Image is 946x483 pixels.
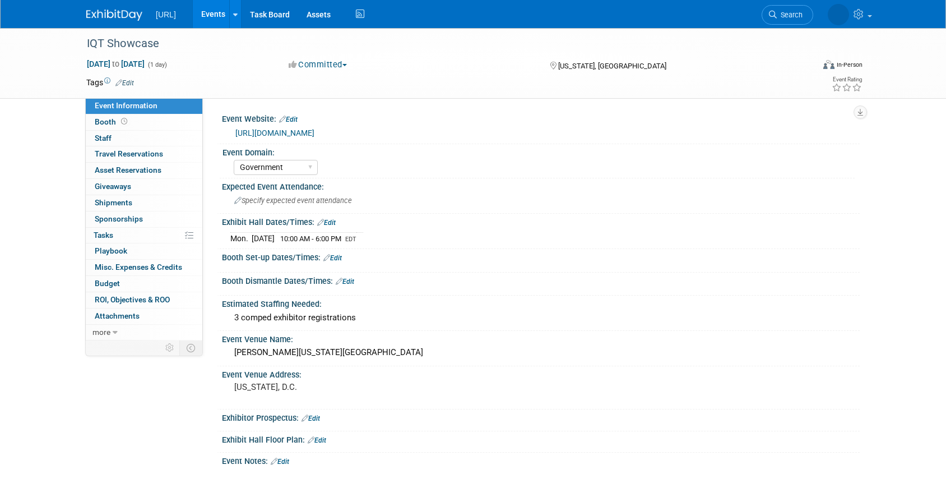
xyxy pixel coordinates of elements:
[222,111,860,125] div: Event Website:
[115,79,134,87] a: Edit
[95,263,182,272] span: Misc. Expenses & Credits
[823,60,834,69] img: Format-Inperson.png
[86,309,202,324] a: Attachments
[86,10,142,21] img: ExhibitDay
[147,61,167,68] span: (1 day)
[222,214,860,228] div: Exhibit Hall Dates/Times:
[86,211,202,227] a: Sponsorships
[86,146,202,162] a: Travel Reservations
[222,296,860,310] div: Estimated Staffing Needed:
[235,128,314,137] a: [URL][DOMAIN_NAME]
[86,59,145,69] span: [DATE] [DATE]
[222,431,860,446] div: Exhibit Hall Floor Plan:
[323,254,342,262] a: Edit
[222,273,860,287] div: Booth Dismantle Dates/Times:
[230,344,851,361] div: [PERSON_NAME][US_STATE][GEOGRAPHIC_DATA]
[222,144,855,158] div: Event Domain:
[95,149,163,158] span: Travel Reservations
[308,436,326,444] a: Edit
[222,249,860,264] div: Booth Set-up Dates/Times:
[234,196,352,205] span: Specify expected event attendance
[95,101,157,110] span: Event Information
[92,328,110,337] span: more
[222,178,860,192] div: Expected Event Attendance:
[317,219,336,227] a: Edit
[156,10,176,19] span: [URL]
[86,276,202,292] a: Budget
[95,134,112,142] span: Staff
[279,116,298,123] a: Edit
[747,58,862,75] div: Event Format
[86,179,202,195] a: Giveaways
[558,62,666,70] span: [US_STATE], [GEOGRAPHIC_DATA]
[86,228,202,243] a: Tasks
[271,458,289,466] a: Edit
[828,4,849,25] img: Megan Ryan
[95,165,161,174] span: Asset Reservations
[345,236,356,243] span: EDT
[95,295,170,304] span: ROI, Objectives & ROO
[95,182,131,191] span: Giveaways
[86,131,202,146] a: Staff
[280,234,341,243] span: 10:00 AM - 6:00 PM
[86,243,202,259] a: Playbook
[94,231,113,240] span: Tasks
[86,114,202,130] a: Booth
[95,198,132,207] span: Shipments
[86,163,202,178] a: Asset Reservations
[222,366,860,380] div: Event Venue Address:
[95,311,140,320] span: Attachments
[762,5,813,25] a: Search
[95,214,143,223] span: Sponsorships
[95,246,127,255] span: Playbook
[832,77,862,82] div: Event Rating
[83,34,796,54] div: IQT Showcase
[230,233,252,245] td: Mon.
[336,278,354,286] a: Edit
[836,61,862,69] div: In-Person
[110,59,121,68] span: to
[95,117,129,126] span: Booth
[230,309,851,326] div: 3 comped exhibitor registrations
[86,98,202,114] a: Event Information
[86,77,134,88] td: Tags
[302,415,320,422] a: Edit
[119,117,129,126] span: Booth not reserved yet
[86,292,202,308] a: ROI, Objectives & ROO
[86,195,202,211] a: Shipments
[252,233,275,245] td: [DATE]
[86,260,202,275] a: Misc. Expenses & Credits
[86,325,202,341] a: more
[234,382,475,392] pre: [US_STATE], D.C.
[95,279,120,288] span: Budget
[222,331,860,345] div: Event Venue Name:
[222,410,860,424] div: Exhibitor Prospectus:
[180,341,203,355] td: Toggle Event Tabs
[777,11,803,19] span: Search
[285,59,351,71] button: Committed
[222,453,860,467] div: Event Notes:
[160,341,180,355] td: Personalize Event Tab Strip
